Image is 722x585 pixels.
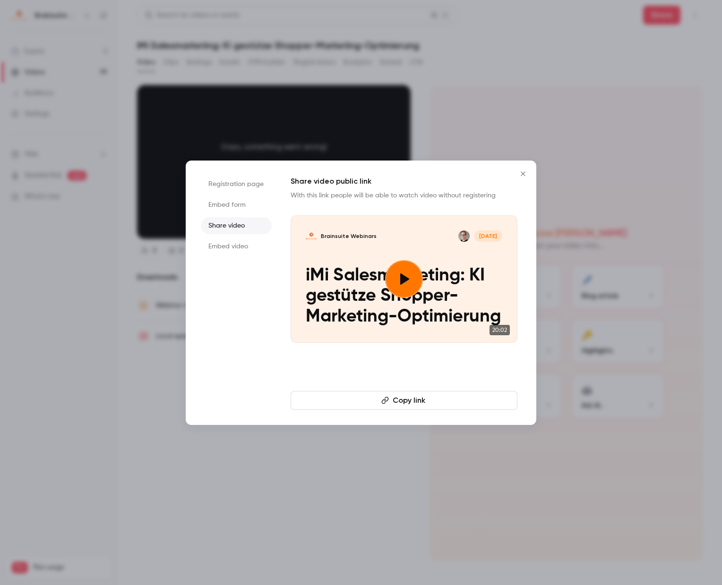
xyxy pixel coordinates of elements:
[291,391,517,410] button: Copy link
[291,176,517,187] h1: Share video public link
[514,164,533,183] button: Close
[201,176,272,193] li: Registration page
[201,196,272,213] li: Embed form
[201,238,272,255] li: Embed video
[201,217,272,234] li: Share video
[490,325,510,335] span: 20:02
[291,191,517,200] p: With this link people will be able to watch video without registering
[291,215,517,343] a: iMi Salesmarketing: KI gestütze Shopper-Marketing-Optimierung Brainsuite WebinarsAlexander Kunert...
